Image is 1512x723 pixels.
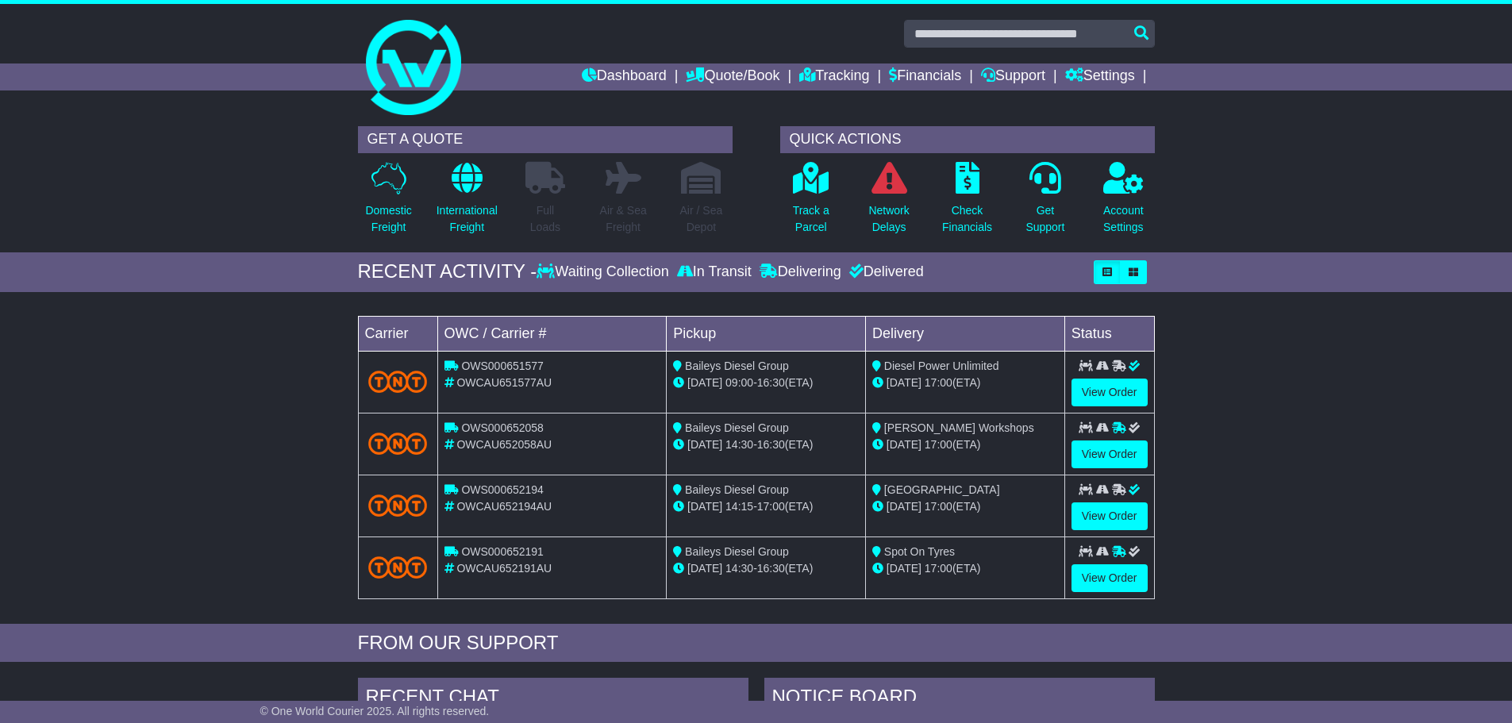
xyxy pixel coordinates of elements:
[925,376,952,389] span: 17:00
[365,202,411,236] p: Domestic Freight
[667,316,866,351] td: Pickup
[925,500,952,513] span: 17:00
[358,126,733,153] div: GET A QUOTE
[872,375,1058,391] div: (ETA)
[358,632,1155,655] div: FROM OUR SUPPORT
[260,705,490,717] span: © One World Courier 2025. All rights reserved.
[868,202,909,236] p: Network Delays
[872,560,1058,577] div: (ETA)
[757,438,785,451] span: 16:30
[799,63,869,90] a: Tracking
[1071,440,1148,468] a: View Order
[437,316,667,351] td: OWC / Carrier #
[368,433,428,454] img: TNT_Domestic.png
[872,436,1058,453] div: (ETA)
[358,260,537,283] div: RECENT ACTIVITY -
[685,545,789,558] span: Baileys Diesel Group
[925,438,952,451] span: 17:00
[757,376,785,389] span: 16:30
[764,678,1155,721] div: NOTICE BOARD
[687,376,722,389] span: [DATE]
[461,360,544,372] span: OWS000651577
[368,371,428,392] img: TNT_Domestic.png
[865,316,1064,351] td: Delivery
[887,500,921,513] span: [DATE]
[889,63,961,90] a: Financials
[1025,161,1065,244] a: GetSupport
[884,483,1000,496] span: [GEOGRAPHIC_DATA]
[673,375,859,391] div: - (ETA)
[887,562,921,575] span: [DATE]
[685,360,789,372] span: Baileys Diesel Group
[757,562,785,575] span: 16:30
[780,126,1155,153] div: QUICK ACTIONS
[1071,564,1148,592] a: View Order
[725,500,753,513] span: 14:15
[792,161,830,244] a: Track aParcel
[1103,202,1144,236] p: Account Settings
[673,263,756,281] div: In Transit
[981,63,1045,90] a: Support
[456,438,552,451] span: OWCAU652058AU
[673,498,859,515] div: - (ETA)
[456,376,552,389] span: OWCAU651577AU
[1071,502,1148,530] a: View Order
[845,263,924,281] div: Delivered
[1065,63,1135,90] a: Settings
[687,438,722,451] span: [DATE]
[525,202,565,236] p: Full Loads
[673,560,859,577] div: - (ETA)
[872,498,1058,515] div: (ETA)
[941,161,993,244] a: CheckFinancials
[725,562,753,575] span: 14:30
[884,360,999,372] span: Diesel Power Unlimited
[461,545,544,558] span: OWS000652191
[686,63,779,90] a: Quote/Book
[436,161,498,244] a: InternationalFreight
[725,438,753,451] span: 14:30
[368,494,428,516] img: TNT_Domestic.png
[884,421,1034,434] span: [PERSON_NAME] Workshops
[868,161,910,244] a: NetworkDelays
[1071,379,1148,406] a: View Order
[358,678,748,721] div: RECENT CHAT
[942,202,992,236] p: Check Financials
[461,421,544,434] span: OWS000652058
[757,500,785,513] span: 17:00
[1102,161,1145,244] a: AccountSettings
[680,202,723,236] p: Air / Sea Depot
[461,483,544,496] span: OWS000652194
[687,562,722,575] span: [DATE]
[600,202,647,236] p: Air & Sea Freight
[437,202,498,236] p: International Freight
[582,63,667,90] a: Dashboard
[725,376,753,389] span: 09:00
[456,500,552,513] span: OWCAU652194AU
[887,376,921,389] span: [DATE]
[887,438,921,451] span: [DATE]
[925,562,952,575] span: 17:00
[368,556,428,578] img: TNT_Domestic.png
[364,161,412,244] a: DomesticFreight
[687,500,722,513] span: [DATE]
[756,263,845,281] div: Delivering
[358,316,437,351] td: Carrier
[685,421,789,434] span: Baileys Diesel Group
[884,545,955,558] span: Spot On Tyres
[1064,316,1154,351] td: Status
[793,202,829,236] p: Track a Parcel
[537,263,672,281] div: Waiting Collection
[685,483,789,496] span: Baileys Diesel Group
[1025,202,1064,236] p: Get Support
[673,436,859,453] div: - (ETA)
[456,562,552,575] span: OWCAU652191AU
